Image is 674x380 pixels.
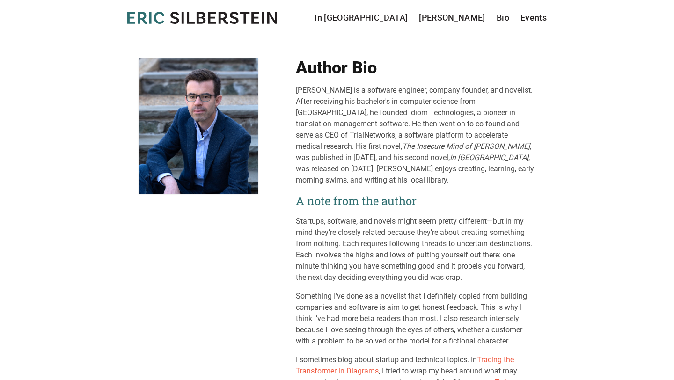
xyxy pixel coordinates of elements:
[520,11,547,24] a: Events
[296,85,535,186] div: [PERSON_NAME] is a software engineer, company founder, and novelist. After receiving his bachelor...
[402,142,530,151] em: The Insecure Mind of [PERSON_NAME]
[497,11,509,24] a: Bio
[296,58,535,77] h1: Author Bio
[450,153,528,162] em: In [GEOGRAPHIC_DATA]
[296,216,535,283] p: Startups, software, and novels might seem pretty different—but in my mind they’re closely related...
[315,11,408,24] a: In [GEOGRAPHIC_DATA]
[419,11,485,24] a: [PERSON_NAME]
[296,291,535,347] p: Something I’ve done as a novelist that I definitely copied from building companies and software i...
[296,193,535,208] h2: A note from the author
[139,58,258,194] img: Eric Silberstein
